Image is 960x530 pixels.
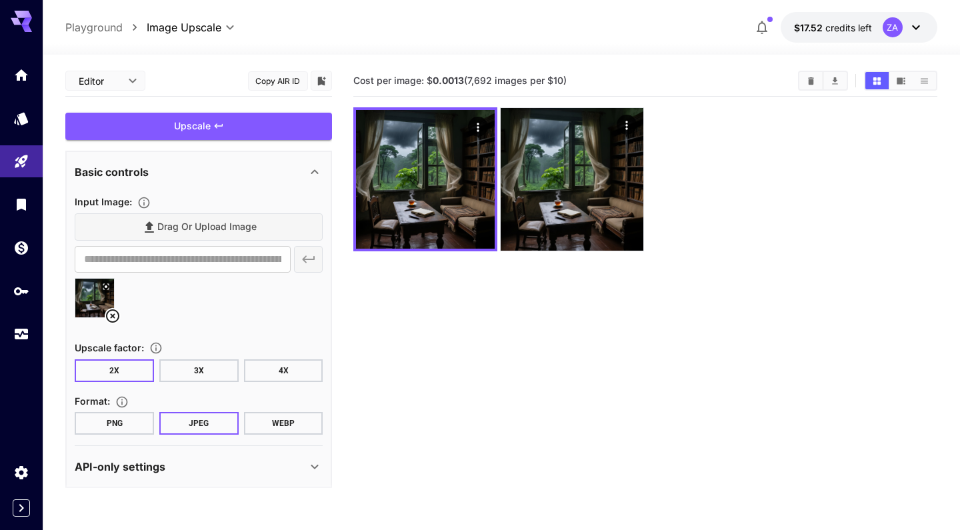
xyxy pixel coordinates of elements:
img: 9k= [356,110,495,249]
div: Clear ImagesDownload All [798,71,848,91]
span: Upscale factor : [75,342,144,353]
button: Choose the level of upscaling to be performed on the image. [144,341,168,355]
button: Show images in video view [889,72,913,89]
div: Models [13,110,29,127]
button: Specifies the input image to be processed. [132,196,156,209]
b: 0.0013 [433,75,464,86]
nav: breadcrumb [65,19,147,35]
button: Upscale [65,113,332,140]
button: 4X [244,359,323,382]
button: Expand sidebar [13,499,30,517]
div: Actions [617,115,637,135]
span: Upscale [174,118,211,135]
div: Show images in grid viewShow images in video viewShow images in list view [864,71,937,91]
span: Input Image : [75,196,132,207]
div: Settings [13,464,29,481]
div: API Keys [13,283,29,299]
div: Basic controls [75,156,323,188]
a: Playground [65,19,123,35]
button: PNG [75,412,154,435]
button: Choose the file format for the output image. [110,395,134,409]
span: Editor [79,74,120,88]
button: Clear Images [799,72,823,89]
span: credits left [825,22,872,33]
button: Show images in grid view [865,72,889,89]
span: Format : [75,395,110,407]
p: Basic controls [75,164,149,180]
div: $17.52472 [794,21,872,35]
div: Wallet [13,239,29,256]
button: $17.52472ZA [781,12,937,43]
div: ZA [883,17,903,37]
button: WEBP [244,412,323,435]
span: Cost per image: $ (7,692 images per $10) [353,75,567,86]
button: 3X [159,359,239,382]
span: Image Upscale [147,19,221,35]
button: Show images in list view [913,72,936,89]
div: Usage [13,326,29,343]
div: Playground [13,153,29,170]
p: API-only settings [75,459,165,475]
div: Library [13,196,29,213]
button: Download All [823,72,847,89]
button: 2X [75,359,154,382]
button: Copy AIR ID [248,71,308,91]
button: Add to library [315,73,327,89]
img: nuwQ9csqbLEy+6X3XULQ1e3SFU8UzjeOLjCtMD446IjIo0Vv3cwrmE0k9rFgP4cqTY8UnAAAAAAA== [501,108,643,251]
div: Actions [469,117,489,137]
div: Home [13,67,29,83]
div: API-only settings [75,451,323,483]
button: JPEG [159,412,239,435]
span: $17.52 [794,22,825,33]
